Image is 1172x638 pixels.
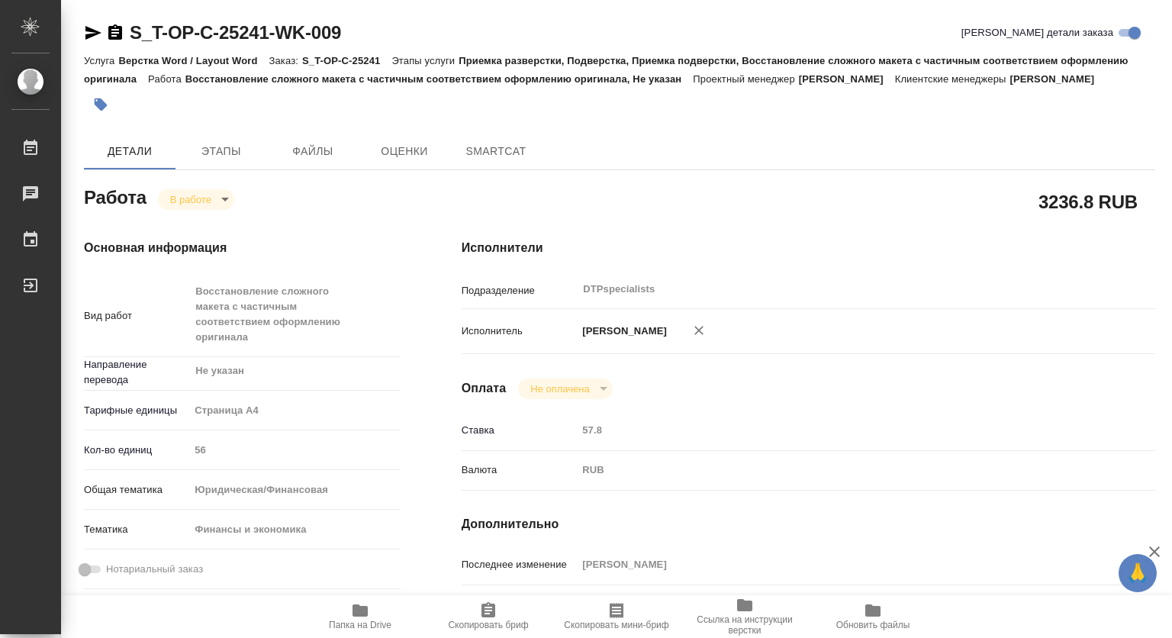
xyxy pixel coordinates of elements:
p: Верстка Word / Layout Word [118,55,269,66]
p: Направление перевода [84,357,189,388]
p: Ставка [462,423,578,438]
h2: Работа [84,182,146,210]
span: Этапы [185,142,258,161]
p: Клиентские менеджеры [895,73,1010,85]
p: Тематика [84,522,189,537]
h4: Основная информация [84,239,401,257]
button: Скопировать ссылку [106,24,124,42]
span: Скопировать мини-бриф [564,620,668,630]
p: Общая тематика [84,482,189,498]
p: Подразделение [462,283,578,298]
div: В работе [518,379,612,399]
span: Файлы [276,142,349,161]
span: 🙏 [1125,557,1151,589]
div: Финансы и экономика [189,517,400,543]
button: Скопировать бриф [424,595,552,638]
button: Скопировать мини-бриф [552,595,681,638]
button: Не оплачена [526,382,594,395]
p: [PERSON_NAME] [577,324,667,339]
p: Приемка разверстки, Подверстка, Приемка подверстки, Восстановление сложного макета с частичным со... [84,55,1129,85]
input: Пустое поле [189,439,400,461]
span: Скопировать бриф [448,620,528,630]
p: Услуга [84,55,118,66]
span: Оценки [368,142,441,161]
button: Папка на Drive [296,595,424,638]
div: Юридическая/Финансовая [189,477,400,503]
span: Обновить файлы [836,620,910,630]
p: S_T-OP-C-25241 [302,55,391,66]
p: Вид работ [84,308,189,324]
button: 🙏 [1119,554,1157,592]
p: Восстановление сложного макета с частичным соответствием оформлению оригинала, Не указан [185,73,694,85]
p: Работа [148,73,185,85]
input: Пустое поле [577,553,1097,575]
p: Тарифные единицы [84,403,189,418]
p: Исполнитель [462,324,578,339]
p: Кол-во единиц [84,443,189,458]
button: Удалить исполнителя [682,314,716,347]
a: S_T-OP-C-25241-WK-009 [130,22,341,43]
h4: Исполнители [462,239,1155,257]
input: Пустое поле [577,419,1097,441]
p: [PERSON_NAME] [799,73,895,85]
div: RUB [577,457,1097,483]
p: Последнее изменение [462,557,578,572]
button: В работе [166,193,216,206]
span: SmartCat [459,142,533,161]
button: Обновить файлы [809,595,937,638]
button: Скопировать ссылку для ЯМессенджера [84,24,102,42]
h4: Оплата [462,379,507,398]
textarea: [URL][DOMAIN_NAME] - подфы по требованиям - ТНР 11, по ширине, межстрочный 1,5 [577,594,1097,635]
h2: 3236.8 RUB [1038,188,1138,214]
span: [PERSON_NAME] детали заказа [961,25,1113,40]
span: Папка на Drive [329,620,391,630]
p: Заказ: [269,55,302,66]
p: [PERSON_NAME] [1009,73,1106,85]
span: Ссылка на инструкции верстки [690,614,800,636]
button: Добавить тэг [84,88,118,121]
div: Страница А4 [189,398,400,424]
p: Валюта [462,462,578,478]
p: Этапы услуги [391,55,459,66]
span: Нотариальный заказ [106,562,203,577]
span: Детали [93,142,166,161]
h4: Дополнительно [462,515,1155,533]
button: Ссылка на инструкции верстки [681,595,809,638]
div: В работе [158,189,234,210]
p: Проектный менеджер [693,73,798,85]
